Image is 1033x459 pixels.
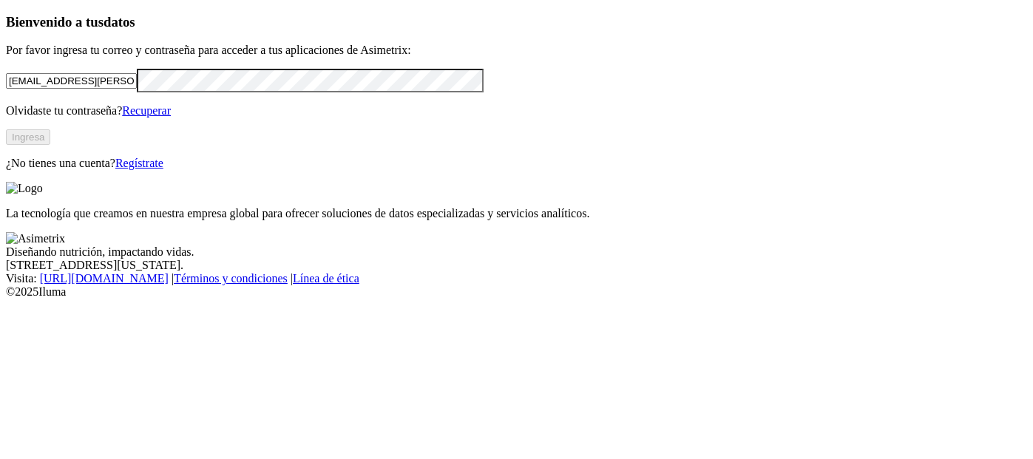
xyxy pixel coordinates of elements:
[104,14,135,30] span: datos
[115,157,163,169] a: Regístrate
[293,272,359,285] a: Línea de ética
[122,104,171,117] a: Recuperar
[6,14,1027,30] h3: Bienvenido a tus
[6,285,1027,299] div: © 2025 Iluma
[6,207,1027,220] p: La tecnología que creamos en nuestra empresa global para ofrecer soluciones de datos especializad...
[6,104,1027,118] p: Olvidaste tu contraseña?
[6,129,50,145] button: Ingresa
[6,73,137,89] input: Tu correo
[6,245,1027,259] div: Diseñando nutrición, impactando vidas.
[6,259,1027,272] div: [STREET_ADDRESS][US_STATE].
[6,182,43,195] img: Logo
[6,157,1027,170] p: ¿No tienes una cuenta?
[40,272,169,285] a: [URL][DOMAIN_NAME]
[174,272,288,285] a: Términos y condiciones
[6,44,1027,57] p: Por favor ingresa tu correo y contraseña para acceder a tus aplicaciones de Asimetrix:
[6,232,65,245] img: Asimetrix
[6,272,1027,285] div: Visita : | |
